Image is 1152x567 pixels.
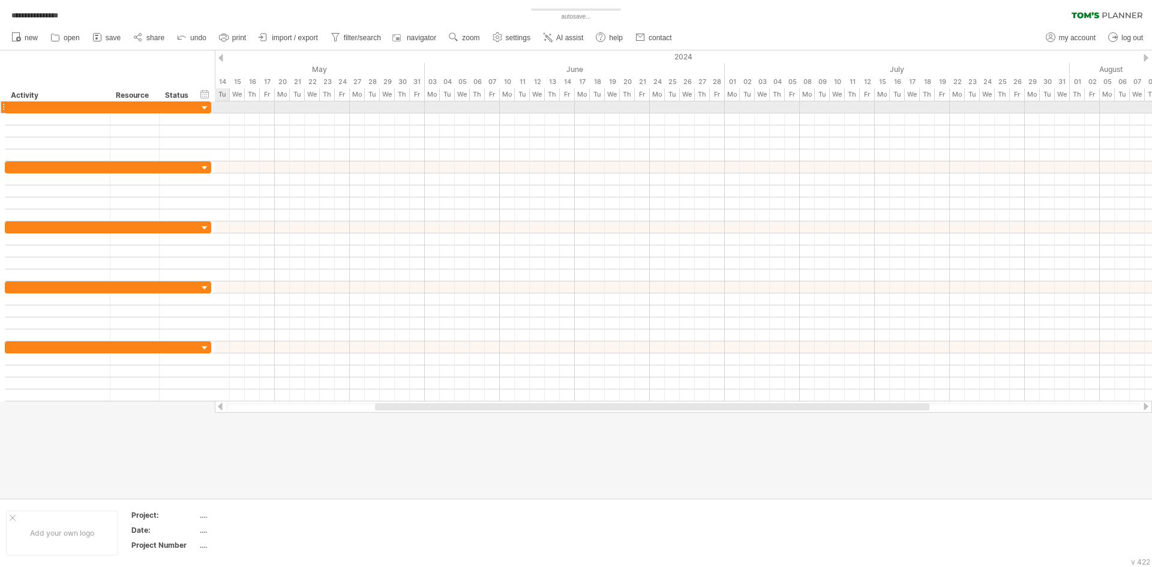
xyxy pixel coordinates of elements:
div: Friday, 12 July 2024 [860,88,875,101]
a: help [593,30,626,46]
div: Friday, 28 June 2024 [710,76,725,88]
div: .... [200,525,301,535]
div: Wednesday, 19 June 2024 [605,76,620,88]
div: June 2024 [425,63,725,76]
span: zoom [462,34,479,42]
a: filter/search [328,30,385,46]
span: print [232,34,246,42]
div: Monday, 3 June 2024 [425,88,440,101]
div: Friday, 19 July 2024 [935,88,950,101]
div: Wednesday, 29 May 2024 [380,88,395,101]
div: Friday, 26 July 2024 [1010,76,1025,88]
div: Wednesday, 17 July 2024 [905,76,920,88]
div: Wednesday, 10 July 2024 [830,88,845,101]
div: Friday, 2 August 2024 [1085,88,1100,101]
div: Project: [131,510,197,520]
div: Monday, 17 June 2024 [575,88,590,101]
div: Tuesday, 30 July 2024 [1040,88,1055,101]
div: Friday, 2 August 2024 [1085,76,1100,88]
div: Thursday, 25 July 2024 [995,76,1010,88]
div: Monday, 27 May 2024 [350,76,365,88]
span: undo [190,34,206,42]
div: Friday, 31 May 2024 [410,76,425,88]
div: Thursday, 27 June 2024 [695,76,710,88]
div: .... [200,510,301,520]
div: Date: [131,525,197,535]
div: Wednesday, 12 June 2024 [530,76,545,88]
a: undo [174,30,210,46]
div: Tuesday, 9 July 2024 [815,76,830,88]
div: Wednesday, 15 May 2024 [230,88,245,101]
div: Tuesday, 2 July 2024 [740,88,755,101]
div: Wednesday, 17 July 2024 [905,88,920,101]
a: contact [632,30,676,46]
div: Tuesday, 25 June 2024 [665,76,680,88]
div: Thursday, 30 May 2024 [395,88,410,101]
div: July 2024 [725,63,1070,76]
div: Wednesday, 7 August 2024 [1130,88,1145,101]
div: Friday, 7 June 2024 [485,76,500,88]
a: print [216,30,250,46]
a: open [47,30,83,46]
a: my account [1043,30,1099,46]
div: Friday, 17 May 2024 [260,88,275,101]
div: May 2024 [80,63,425,76]
div: .... [200,540,301,550]
div: Thursday, 6 June 2024 [470,76,485,88]
div: Thursday, 23 May 2024 [320,76,335,88]
div: Friday, 7 June 2024 [485,88,500,101]
a: navigator [391,30,440,46]
div: Wednesday, 15 May 2024 [230,76,245,88]
div: Wednesday, 3 July 2024 [755,88,770,101]
div: Monday, 3 June 2024 [425,76,440,88]
span: help [609,34,623,42]
div: Thursday, 18 July 2024 [920,88,935,101]
div: Thursday, 6 June 2024 [470,88,485,101]
div: Tuesday, 16 July 2024 [890,76,905,88]
div: Friday, 14 June 2024 [560,76,575,88]
div: autosave... [510,12,642,22]
div: Resource [116,89,152,101]
div: Monday, 5 August 2024 [1100,76,1115,88]
span: import / export [272,34,318,42]
div: Thursday, 27 June 2024 [695,88,710,101]
div: Friday, 17 May 2024 [260,76,275,88]
div: Friday, 26 July 2024 [1010,88,1025,101]
div: Monday, 8 July 2024 [800,76,815,88]
div: Status [165,89,191,101]
span: new [25,34,38,42]
div: Wednesday, 24 July 2024 [980,76,995,88]
div: Monday, 10 June 2024 [500,76,515,88]
span: settings [506,34,530,42]
div: Friday, 5 July 2024 [785,88,800,101]
div: Monday, 24 June 2024 [650,88,665,101]
div: Thursday, 4 July 2024 [770,88,785,101]
div: Wednesday, 5 June 2024 [455,88,470,101]
div: Friday, 28 June 2024 [710,88,725,101]
div: Wednesday, 26 June 2024 [680,76,695,88]
div: Monday, 15 July 2024 [875,88,890,101]
div: Monday, 15 July 2024 [875,76,890,88]
div: Thursday, 25 July 2024 [995,88,1010,101]
a: new [8,30,41,46]
div: Monday, 29 July 2024 [1025,88,1040,101]
div: Tuesday, 2 July 2024 [740,76,755,88]
div: Tuesday, 6 August 2024 [1115,76,1130,88]
div: Monday, 29 July 2024 [1025,76,1040,88]
div: Tuesday, 11 June 2024 [515,88,530,101]
div: Tuesday, 4 June 2024 [440,88,455,101]
div: Wednesday, 5 June 2024 [455,76,470,88]
div: Monday, 22 July 2024 [950,88,965,101]
div: Friday, 5 July 2024 [785,76,800,88]
div: Tuesday, 28 May 2024 [365,88,380,101]
a: settings [490,30,534,46]
span: open [64,34,80,42]
div: Tuesday, 14 May 2024 [215,88,230,101]
div: Wednesday, 12 June 2024 [530,88,545,101]
a: log out [1105,30,1147,46]
div: Thursday, 1 August 2024 [1070,88,1085,101]
div: Tuesday, 18 June 2024 [590,88,605,101]
div: Friday, 21 June 2024 [635,88,650,101]
span: log out [1121,34,1143,42]
div: Tuesday, 14 May 2024 [215,76,230,88]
